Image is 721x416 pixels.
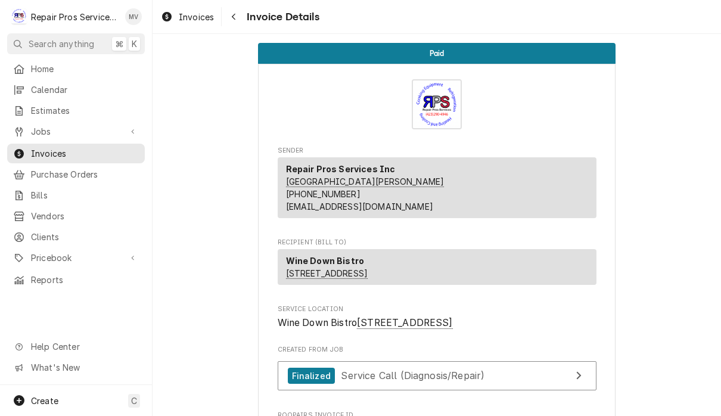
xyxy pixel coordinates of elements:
[278,316,596,330] span: Service Location
[7,80,145,100] a: Calendar
[7,227,145,247] a: Clients
[31,63,139,75] span: Home
[29,38,94,50] span: Search anything
[7,164,145,184] a: Purchase Orders
[7,248,145,268] a: Go to Pricebook
[278,157,596,218] div: Sender
[430,49,445,57] span: Paid
[125,8,142,25] div: MV
[31,231,139,243] span: Clients
[278,146,596,156] span: Sender
[278,238,596,290] div: Invoice Recipient
[7,337,145,356] a: Go to Help Center
[258,43,616,64] div: Status
[31,252,121,264] span: Pricebook
[286,164,396,174] strong: Repair Pros Services Inc
[7,59,145,79] a: Home
[278,345,596,396] div: Created From Job
[31,11,119,23] div: Repair Pros Services Inc
[7,358,145,377] a: Go to What's New
[31,168,139,181] span: Purchase Orders
[7,33,145,54] button: Search anything⌘K
[278,345,596,355] span: Created From Job
[7,270,145,290] a: Reports
[31,396,58,406] span: Create
[278,249,596,290] div: Recipient (Bill To)
[132,38,137,50] span: K
[31,274,139,286] span: Reports
[31,361,138,374] span: What's New
[179,11,214,23] span: Invoices
[31,125,121,138] span: Jobs
[286,201,433,212] a: [EMAIL_ADDRESS][DOMAIN_NAME]
[156,7,219,27] a: Invoices
[341,370,484,381] span: Service Call (Diagnosis/Repair)
[7,122,145,141] a: Go to Jobs
[278,249,596,285] div: Recipient (Bill To)
[7,144,145,163] a: Invoices
[31,340,138,353] span: Help Center
[278,238,596,247] span: Recipient (Bill To)
[31,147,139,160] span: Invoices
[131,395,137,407] span: C
[11,8,27,25] div: R
[31,104,139,117] span: Estimates
[7,206,145,226] a: Vendors
[115,38,123,50] span: ⌘
[224,7,243,26] button: Navigate back
[243,9,319,25] span: Invoice Details
[7,101,145,120] a: Estimates
[288,368,335,384] div: Finalized
[31,210,139,222] span: Vendors
[278,305,596,330] div: Service Location
[278,317,453,329] span: Wine Down Bistro
[278,361,596,390] a: View Job
[278,305,596,314] span: Service Location
[286,256,365,266] strong: Wine Down Bistro
[278,146,596,223] div: Invoice Sender
[286,189,360,199] a: [PHONE_NUMBER]
[278,157,596,223] div: Sender
[125,8,142,25] div: Mindy Volker's Avatar
[7,185,145,205] a: Bills
[31,189,139,201] span: Bills
[31,83,139,96] span: Calendar
[412,79,462,129] img: Logo
[11,8,27,25] div: Repair Pros Services Inc's Avatar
